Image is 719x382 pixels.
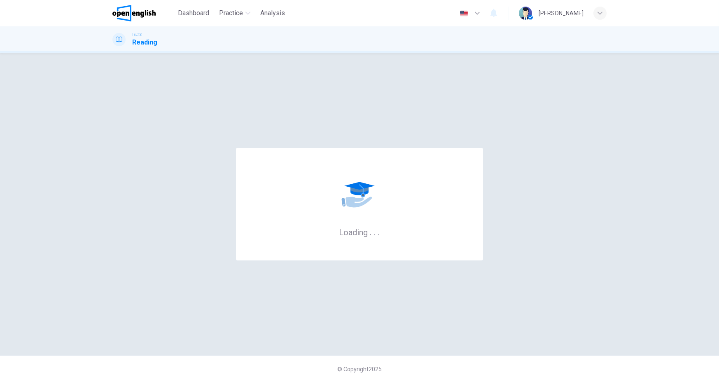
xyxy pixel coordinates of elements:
[132,32,142,37] span: IELTS
[337,366,382,373] span: © Copyright 2025
[132,37,157,47] h1: Reading
[459,10,469,16] img: en
[257,6,288,21] button: Analysis
[377,225,380,238] h6: .
[175,6,212,21] button: Dashboard
[539,8,584,18] div: [PERSON_NAME]
[339,227,380,237] h6: Loading
[216,6,254,21] button: Practice
[178,8,209,18] span: Dashboard
[373,225,376,238] h6: .
[112,5,156,21] img: OpenEnglish logo
[519,7,532,20] img: Profile picture
[112,5,175,21] a: OpenEnglish logo
[260,8,285,18] span: Analysis
[369,225,372,238] h6: .
[219,8,243,18] span: Practice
